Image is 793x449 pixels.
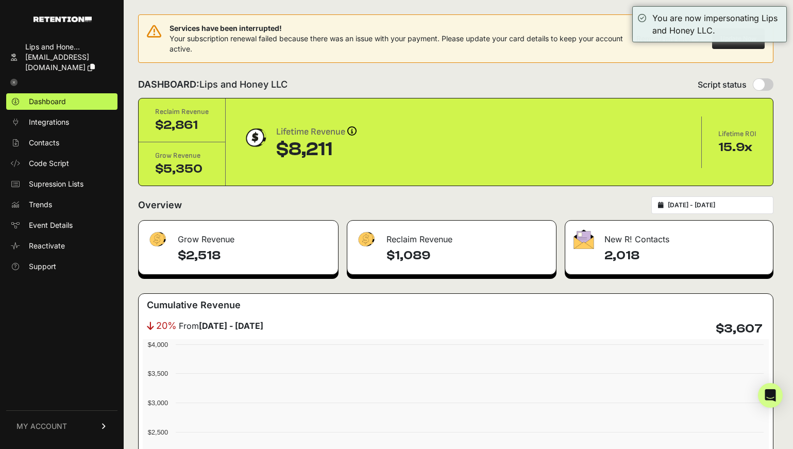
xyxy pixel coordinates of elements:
[155,161,209,177] div: $5,350
[29,138,59,148] span: Contacts
[386,247,548,264] h4: $1,089
[698,78,747,91] span: Script status
[6,196,117,213] a: Trends
[16,421,67,431] span: MY ACCOUNT
[156,319,177,333] span: 20%
[716,321,763,337] h4: $3,607
[170,34,623,53] span: Your subscription renewal failed because there was an issue with your payment. Please update your...
[6,135,117,151] a: Contacts
[29,241,65,251] span: Reactivate
[565,221,773,252] div: New R! Contacts
[718,129,756,139] div: Lifetime ROI
[155,151,209,161] div: Grow Revenue
[25,42,113,52] div: Lips and Hone...
[178,247,330,264] h4: $2,518
[718,139,756,156] div: 15.9x
[155,117,209,134] div: $2,861
[6,39,117,76] a: Lips and Hone... [EMAIL_ADDRESS][DOMAIN_NAME]
[29,261,56,272] span: Support
[29,220,73,230] span: Event Details
[199,321,263,331] strong: [DATE] - [DATE]
[33,16,92,22] img: Retention.com
[6,176,117,192] a: Supression Lists
[6,155,117,172] a: Code Script
[6,93,117,110] a: Dashboard
[147,298,241,312] h3: Cumulative Revenue
[6,217,117,234] a: Event Details
[276,125,357,139] div: Lifetime Revenue
[356,229,376,250] img: fa-dollar-13500eef13a19c4ab2b9ed9ad552e47b0d9fc28b02b83b90ba0e00f96d6372e9.png
[604,247,765,264] h4: 2,018
[573,229,594,249] img: fa-envelope-19ae18322b30453b285274b1b8af3d052b27d846a4fbe8435d1a52b978f639a2.png
[147,229,167,250] img: fa-dollar-13500eef13a19c4ab2b9ed9ad552e47b0d9fc28b02b83b90ba0e00f96d6372e9.png
[6,258,117,275] a: Support
[199,79,288,90] span: Lips and Honey LLC
[6,410,117,442] a: MY ACCOUNT
[155,107,209,117] div: Reclaim Revenue
[29,199,52,210] span: Trends
[29,117,69,127] span: Integrations
[139,221,338,252] div: Grow Revenue
[242,125,268,151] img: dollar-coin-05c43ed7efb7bc0c12610022525b4bbbb207c7efeef5aecc26f025e68dcafac9.png
[347,221,556,252] div: Reclaim Revenue
[179,320,263,332] span: From
[148,428,168,436] text: $2,500
[758,383,783,408] div: Open Intercom Messenger
[25,53,89,72] span: [EMAIL_ADDRESS][DOMAIN_NAME]
[148,341,168,348] text: $4,000
[138,198,182,212] h2: Overview
[276,139,357,160] div: $8,211
[148,370,168,377] text: $3,500
[170,23,632,34] span: Services have been interrupted!
[652,12,781,37] div: You are now impersonating Lips and Honey LLC.
[6,114,117,130] a: Integrations
[138,77,288,92] h2: DASHBOARD:
[29,179,83,189] span: Supression Lists
[29,96,66,107] span: Dashboard
[6,238,117,254] a: Reactivate
[29,158,69,169] span: Code Script
[148,399,168,407] text: $3,000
